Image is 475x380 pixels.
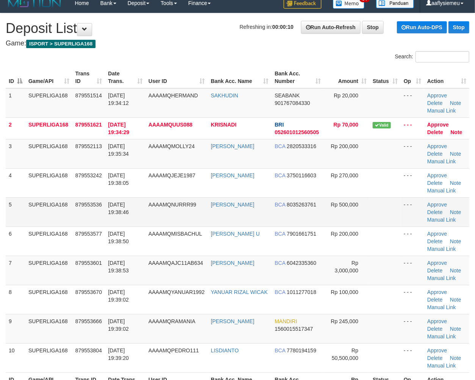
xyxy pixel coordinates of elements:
label: Search: [395,51,469,63]
td: 8 [6,285,25,314]
a: Note [450,355,461,361]
span: 879552113 [75,143,102,149]
a: Delete [427,267,442,274]
span: [DATE] 19:34:12 [108,92,129,106]
span: [DATE] 19:39:02 [108,289,129,303]
a: Delete [427,100,442,106]
td: 6 [6,227,25,256]
span: 879553804 [75,347,102,353]
a: Approve [427,202,447,208]
td: SUPERLIGA168 [25,168,72,197]
span: AAAAMQMOLLY24 [149,143,195,149]
span: 879553242 [75,172,102,178]
a: Approve [427,260,447,266]
a: Delete [427,129,443,135]
span: BCA [275,143,285,149]
a: YANUAR RIZAL WICAK [211,289,268,295]
span: BCA [275,202,285,208]
span: Copy 8035263761 to clipboard [287,202,317,208]
a: Note [450,209,461,215]
span: Copy 901767084330 to clipboard [275,100,310,106]
td: 10 [6,343,25,372]
a: Approve [427,172,447,178]
th: Op: activate to sort column ascending [401,67,424,88]
a: Manual Link [427,363,456,369]
th: Date Trans.: activate to sort column ascending [105,67,146,88]
td: 5 [6,197,25,227]
th: Game/API: activate to sort column ascending [25,67,72,88]
a: Manual Link [427,158,456,164]
a: Approve [427,122,449,128]
a: [PERSON_NAME] U [211,231,260,237]
span: BCA [275,260,285,266]
a: Delete [427,209,442,215]
a: Run Auto-DPS [397,21,447,33]
a: Delete [427,238,442,244]
a: Note [451,129,462,135]
span: Copy 7901661751 to clipboard [287,231,317,237]
a: Manual Link [427,333,456,339]
td: SUPERLIGA168 [25,256,72,285]
span: AAAAMQUUS088 [149,122,193,128]
a: Stop [362,21,384,34]
td: SUPERLIGA168 [25,139,72,168]
td: - - - [401,197,424,227]
span: 879553536 [75,202,102,208]
span: Rp 20,000 [334,92,359,99]
span: Rp 100,000 [331,289,358,295]
span: AAAAMQMISBACHUL [149,231,202,237]
a: [PERSON_NAME] [211,143,254,149]
td: SUPERLIGA168 [25,227,72,256]
td: SUPERLIGA168 [25,314,72,343]
span: BCA [275,231,285,237]
a: Approve [427,231,447,237]
span: [DATE] 19:38:50 [108,231,129,244]
span: [DATE] 19:39:20 [108,347,129,361]
a: Delete [427,326,442,332]
th: Bank Acc. Name: activate to sort column ascending [208,67,272,88]
span: Copy 3750116603 to clipboard [287,172,317,178]
a: Approve [427,318,447,324]
a: Manual Link [427,108,456,114]
a: Manual Link [427,304,456,310]
span: Valid transaction [373,122,391,128]
a: Approve [427,143,447,149]
a: Delete [427,297,442,303]
span: [DATE] 19:38:05 [108,172,129,186]
td: - - - [401,88,424,118]
span: 879553601 [75,260,102,266]
span: [DATE] 19:38:46 [108,202,129,215]
th: Action: activate to sort column ascending [424,67,469,88]
a: Note [450,297,461,303]
td: 3 [6,139,25,168]
a: [PERSON_NAME] [211,202,254,208]
a: LISDIANTO [211,347,239,353]
a: Manual Link [427,217,456,223]
a: Stop [448,21,469,33]
th: Trans ID: activate to sort column ascending [72,67,105,88]
a: Manual Link [427,275,456,281]
th: Amount: activate to sort column ascending [324,67,370,88]
a: [PERSON_NAME] [211,260,254,266]
span: AAAAMQYANUAR1992 [149,289,205,295]
span: Copy 2820533316 to clipboard [287,143,317,149]
td: 4 [6,168,25,197]
a: Approve [427,347,447,353]
td: - - - [401,117,424,139]
a: Note [450,180,461,186]
th: User ID: activate to sort column ascending [146,67,208,88]
span: Refreshing in: [240,24,293,30]
th: Status: activate to sort column ascending [370,67,401,88]
span: Copy 1011277018 to clipboard [287,289,317,295]
a: Note [450,238,461,244]
span: Rp 3,000,000 [335,260,358,274]
a: Approve [427,92,447,99]
a: Manual Link [427,188,456,194]
strong: 00:00:10 [272,24,293,30]
td: SUPERLIGA168 [25,197,72,227]
a: [PERSON_NAME] [211,172,254,178]
span: [DATE] 19:38:53 [108,260,129,274]
a: Note [450,100,461,106]
span: AAAAMQRAMANIA [149,318,196,324]
a: Delete [427,151,442,157]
